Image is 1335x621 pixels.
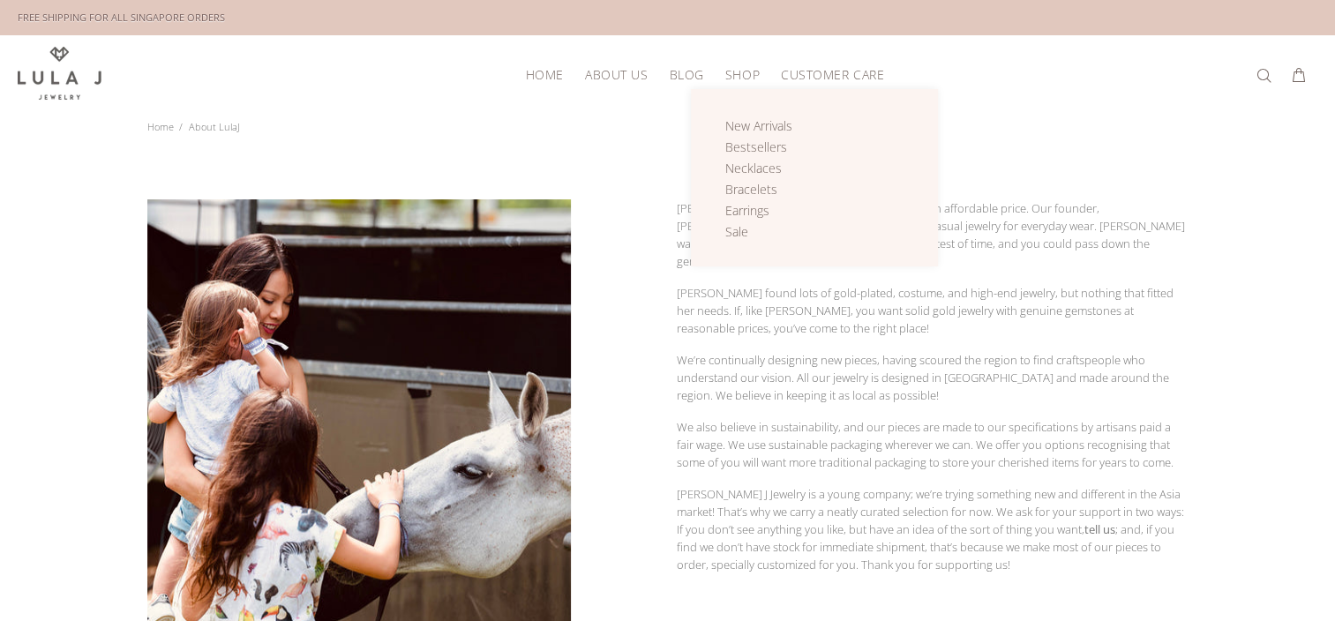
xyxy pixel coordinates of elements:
[574,61,658,88] a: About Us
[179,115,245,139] li: About LulaJ
[18,8,225,27] div: FREE SHIPPING FOR ALL SINGAPORE ORDERS
[515,61,574,88] a: HOME
[1084,521,1115,537] a: tell us
[677,351,1189,404] p: We’re continually designing new pieces, having scoured the region to find craftspeople who unders...
[781,68,884,81] span: Customer Care
[725,137,813,158] a: Bestsellers
[725,160,782,176] span: Necklaces
[715,61,770,88] a: Shop
[725,200,813,221] a: Earrings
[147,120,174,133] a: Home
[669,68,703,81] span: Blog
[677,418,1189,471] p: We also believe in sustainability, and our pieces are made to our specifications by artisans paid...
[725,179,813,200] a: Bracelets
[725,221,813,243] a: Sale
[725,68,760,81] span: Shop
[677,199,1189,270] p: [PERSON_NAME] J Jewelry provides fine jewelry at an affordable price. Our founder, [PERSON_NAME],...
[725,138,787,155] span: Bestsellers
[677,485,1189,573] p: [PERSON_NAME] J Jewelry is a young company; we’re trying something new and different in the Asia ...
[526,68,564,81] span: HOME
[677,284,1189,337] p: [PERSON_NAME] found lots of gold-plated, costume, and high-end jewelry, but nothing that fitted h...
[585,68,648,81] span: About Us
[725,181,777,198] span: Bracelets
[725,116,813,137] a: New Arrivals
[770,61,884,88] a: Customer Care
[658,61,714,88] a: Blog
[725,202,769,219] span: Earrings
[725,117,792,134] span: New Arrivals
[725,223,748,240] span: Sale
[725,158,813,179] a: Necklaces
